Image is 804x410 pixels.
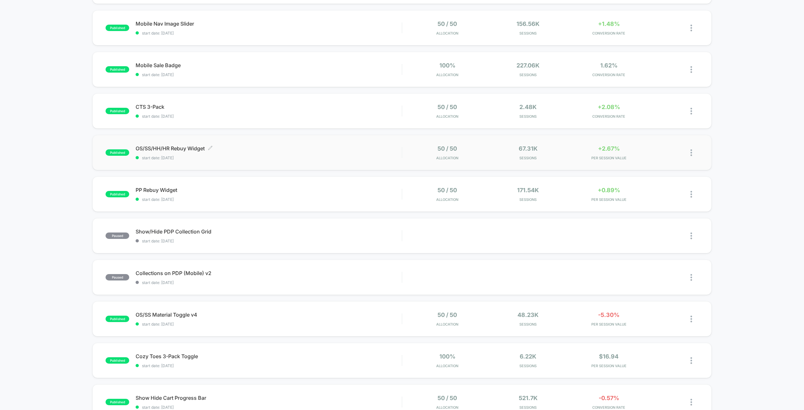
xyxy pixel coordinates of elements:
[570,73,647,77] span: CONVERSION RATE
[136,228,402,235] span: Show/Hide PDP Collection Grid
[517,187,539,193] span: 171.54k
[136,405,402,410] span: start date: [DATE]
[570,31,647,35] span: CONVERSION RATE
[437,145,457,152] span: 50 / 50
[690,191,692,198] img: close
[520,353,536,360] span: 6.22k
[517,311,539,318] span: 48.23k
[136,353,402,359] span: Cozy Toes 3-Pack Toggle
[136,280,402,285] span: start date: [DATE]
[516,62,540,69] span: 227.06k
[439,62,455,69] span: 100%
[106,149,129,156] span: published
[436,405,458,410] span: Allocation
[437,395,457,401] span: 50 / 50
[690,66,692,73] img: close
[136,239,402,243] span: start date: [DATE]
[136,104,402,110] span: CTS 3-Pack
[136,322,402,327] span: start date: [DATE]
[437,104,457,110] span: 50 / 50
[598,104,620,110] span: +2.08%
[436,73,458,77] span: Allocation
[136,197,402,202] span: start date: [DATE]
[489,156,567,160] span: Sessions
[570,405,647,410] span: CONVERSION RATE
[136,187,402,193] span: PP Rebuy Widget
[136,145,402,152] span: OS/SS/HH/HR Rebuy Widget
[106,274,129,280] span: paused
[570,114,647,119] span: CONVERSION RATE
[489,114,567,119] span: Sessions
[570,364,647,368] span: PER SESSION VALUE
[489,197,567,202] span: Sessions
[439,353,455,360] span: 100%
[436,322,458,327] span: Allocation
[106,66,129,73] span: published
[598,187,620,193] span: +0.89%
[570,156,647,160] span: PER SESSION VALUE
[436,364,458,368] span: Allocation
[599,353,619,360] span: $16.94
[690,149,692,156] img: close
[106,25,129,31] span: published
[437,187,457,193] span: 50 / 50
[106,316,129,322] span: published
[519,395,538,401] span: 521.7k
[136,114,402,119] span: start date: [DATE]
[136,270,402,276] span: Collections on PDP (Mobile) v2
[690,399,692,406] img: close
[106,399,129,405] span: published
[436,156,458,160] span: Allocation
[136,363,402,368] span: start date: [DATE]
[690,316,692,322] img: close
[106,191,129,197] span: published
[489,405,567,410] span: Sessions
[598,145,620,152] span: +2.67%
[598,20,620,27] span: +1.48%
[437,311,457,318] span: 50 / 50
[136,72,402,77] span: start date: [DATE]
[519,104,537,110] span: 2.48k
[436,31,458,35] span: Allocation
[690,25,692,31] img: close
[136,155,402,160] span: start date: [DATE]
[600,62,618,69] span: 1.62%
[436,114,458,119] span: Allocation
[690,233,692,239] img: close
[106,357,129,364] span: published
[570,322,647,327] span: PER SESSION VALUE
[519,145,538,152] span: 67.31k
[690,274,692,281] img: close
[136,31,402,35] span: start date: [DATE]
[136,395,402,401] span: Show Hide Cart Progress Bar
[489,364,567,368] span: Sessions
[570,197,647,202] span: PER SESSION VALUE
[489,31,567,35] span: Sessions
[106,108,129,114] span: published
[690,357,692,364] img: close
[599,395,619,401] span: -0.57%
[136,311,402,318] span: OS/SS Material Toggle v4
[489,322,567,327] span: Sessions
[136,20,402,27] span: Mobile Nav Image Slider
[437,20,457,27] span: 50 / 50
[516,20,540,27] span: 156.56k
[598,311,619,318] span: -5.30%
[690,108,692,114] img: close
[106,233,129,239] span: paused
[136,62,402,68] span: Mobile Sale Badge
[436,197,458,202] span: Allocation
[489,73,567,77] span: Sessions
